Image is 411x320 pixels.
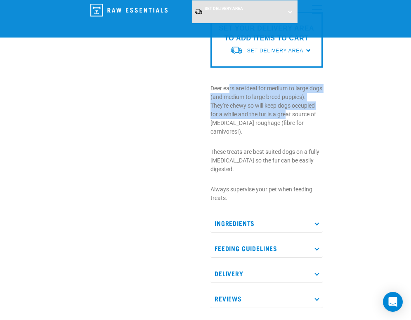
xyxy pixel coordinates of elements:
p: Reviews [210,289,323,308]
p: Deer ears are ideal for medium to large dogs (and medium to large breed puppies). They're chewy s... [210,84,323,136]
p: Ingredients [210,214,323,233]
div: Open Intercom Messenger [383,292,403,312]
img: van-moving.png [194,8,203,15]
span: Set Delivery Area [205,6,243,11]
p: These treats are best suited dogs on a fully [MEDICAL_DATA] so the fur can be easily digested. [210,148,323,174]
p: Delivery [210,264,323,283]
img: Raw Essentials Logo [90,4,168,16]
p: Always supervise your pet when feeding treats. [210,185,323,202]
span: Set Delivery Area [247,48,303,54]
img: van-moving.png [230,46,243,54]
p: Feeding Guidelines [210,239,323,258]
